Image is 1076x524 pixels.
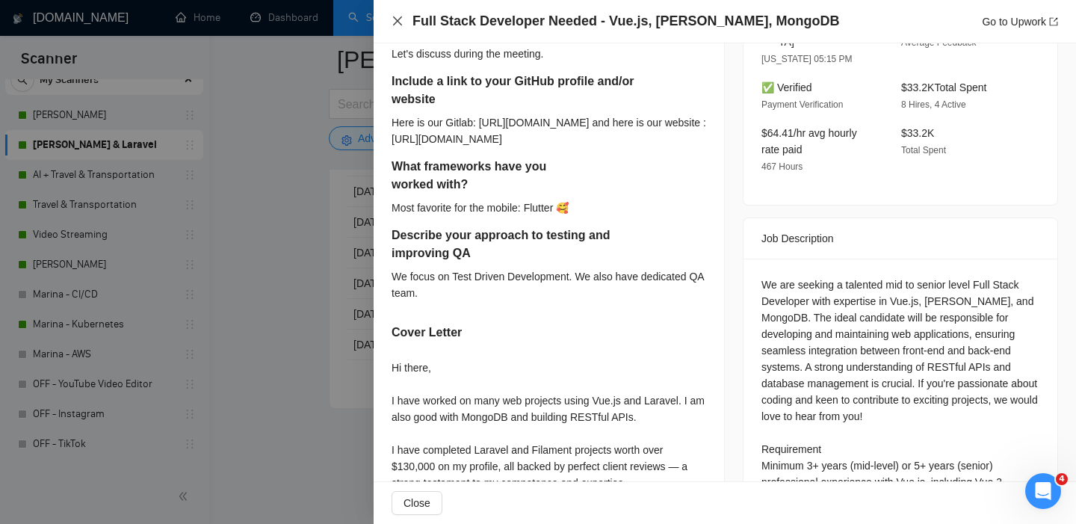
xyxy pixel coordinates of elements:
[1025,473,1061,509] iframe: Intercom live chat
[761,99,843,110] span: Payment Verification
[392,15,403,28] button: Close
[761,161,803,172] span: 467 Hours
[901,99,966,110] span: 8 Hires, 4 Active
[392,268,706,301] div: We focus on Test Driven Development. We also have dedicated QA team.
[901,127,934,139] span: $33.2K
[1049,17,1058,26] span: export
[392,46,706,62] div: Let's discuss during the meeting.
[403,495,430,511] span: Close
[392,324,462,342] h5: Cover Letter
[982,16,1058,28] a: Go to Upworkexport
[761,218,1039,259] div: Job Description
[901,81,986,93] span: $33.2K Total Spent
[392,226,659,262] h5: Describe your approach to testing and improving QA
[761,54,853,64] span: [US_STATE] 05:15 PM
[392,158,591,194] h5: What frameworks have you worked with?
[1056,473,1068,485] span: 4
[901,145,946,155] span: Total Spent
[412,12,839,31] h4: Full Stack Developer Needed - Vue.js, [PERSON_NAME], MongoDB
[761,81,812,93] span: ✅ Verified
[392,73,659,108] h5: Include a link to your GitHub profile and/or website
[392,491,442,515] button: Close
[392,114,706,147] div: Here is our Gitlab: [URL][DOMAIN_NAME] and here is our website : [URL][DOMAIN_NAME]
[761,127,857,155] span: $64.41/hr avg hourly rate paid
[392,15,403,27] span: close
[392,200,626,216] div: Most favorite for the mobile: Flutter 🥰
